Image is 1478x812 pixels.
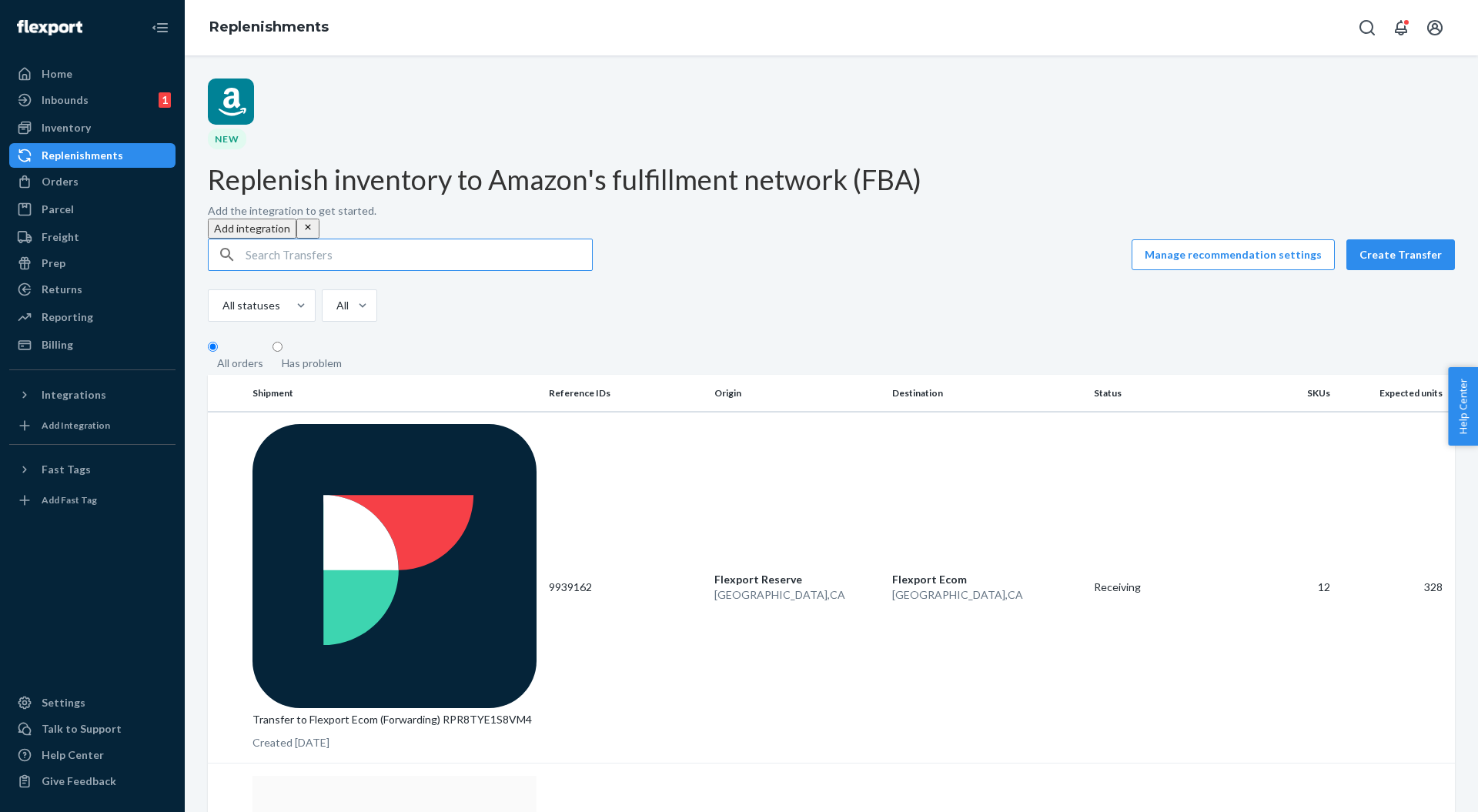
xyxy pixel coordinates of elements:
button: Fast Tags [9,457,176,482]
div: Prep [42,256,65,271]
th: Origin [708,375,886,412]
button: Help Center [1448,367,1478,446]
a: Freight [9,225,176,249]
ol: breadcrumbs [197,5,341,50]
button: Manage recommendation settings [1132,239,1335,270]
div: Orders [42,174,79,189]
div: Receiving [1094,580,1247,595]
th: SKUs [1253,375,1336,412]
button: Open account menu [1419,12,1450,43]
a: Replenishments [209,18,329,35]
div: Has problem [282,356,342,371]
input: Search Transfers [246,239,592,270]
div: Add Fast Tag [42,493,97,506]
p: Transfer to Flexport Ecom (Forwarding) RPR8TYE1S8VM4 [252,712,537,727]
td: 328 [1336,412,1455,764]
div: Billing [42,337,73,353]
div: Talk to Support [42,721,122,737]
h1: Replenish inventory to Amazon's fulfillment network (FBA) [208,165,1455,195]
a: Prep [9,251,176,276]
a: Replenishments [9,143,176,168]
div: Parcel [42,202,74,217]
a: Home [9,62,176,86]
button: Create Transfer [1346,239,1455,270]
div: Help Center [42,747,104,763]
a: Orders [9,169,176,194]
a: Talk to Support [9,717,176,741]
div: All statuses [222,298,280,313]
button: Add integration [208,219,296,239]
button: Open notifications [1386,12,1416,43]
a: Settings [9,690,176,715]
div: Inventory [42,120,91,135]
div: 1 [159,92,171,108]
button: Give Feedback [9,769,176,794]
button: Close Navigation [145,12,176,43]
div: All Destinations [336,298,356,313]
a: Parcel [9,197,176,222]
p: Add the integration to get started. [208,203,1455,219]
input: Has problem [273,342,283,352]
div: New [208,129,246,149]
p: Flexport Reserve [714,572,880,587]
input: All statuses [221,298,222,313]
a: Add Fast Tag [9,488,176,513]
div: Returns [42,282,82,297]
a: Help Center [9,743,176,767]
p: Flexport Ecom [892,572,1082,587]
td: 12 [1253,412,1336,764]
div: Settings [42,695,85,710]
div: Home [42,66,72,82]
button: close [296,219,319,239]
div: Give Feedback [42,774,116,789]
th: Destination [886,375,1088,412]
button: Integrations [9,383,176,407]
p: Created [DATE] [252,735,537,750]
th: Reference IDs [543,375,708,412]
a: Inbounds1 [9,88,176,112]
div: Integrations [42,387,106,403]
img: Flexport logo [17,20,82,35]
a: Add Integration [9,413,176,438]
div: Replenishments [42,148,123,163]
input: All orders [208,342,218,352]
th: Expected units [1336,375,1455,412]
button: Open Search Box [1352,12,1383,43]
div: Freight [42,229,79,245]
div: Fast Tags [42,462,91,477]
th: Shipment [246,375,543,412]
a: Returns [9,277,176,302]
td: 9939162 [543,412,708,764]
p: [GEOGRAPHIC_DATA] , CA [892,587,1082,603]
a: Billing [9,332,176,357]
div: Reporting [42,309,93,325]
a: Reporting [9,305,176,329]
input: All Destinations [335,298,336,313]
p: [GEOGRAPHIC_DATA] , CA [714,587,880,603]
a: Inventory [9,115,176,140]
div: Inbounds [42,92,89,108]
div: All orders [217,356,263,371]
div: Add Integration [42,419,110,432]
th: Status [1088,375,1253,412]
